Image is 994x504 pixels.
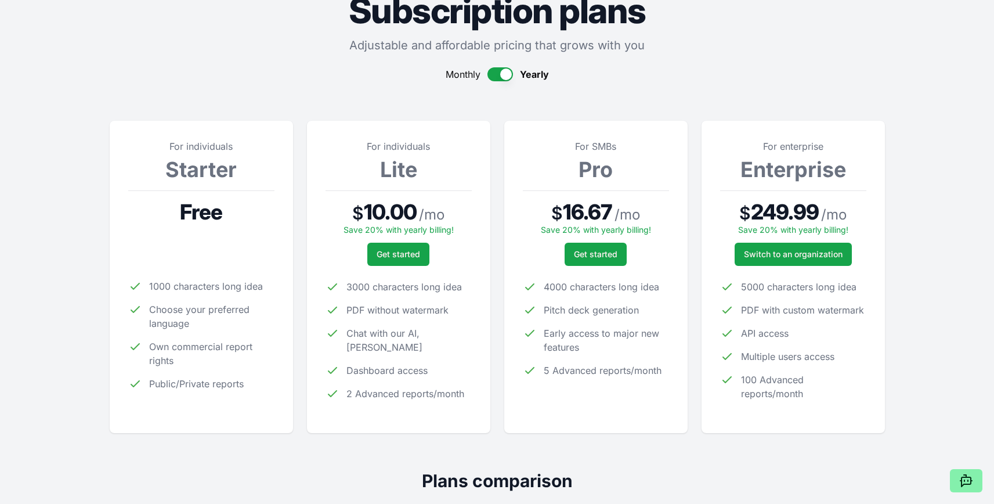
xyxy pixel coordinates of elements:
h3: Enterprise [720,158,866,181]
span: / mo [419,206,444,224]
span: 10.00 [364,200,417,224]
span: Free [180,200,222,224]
p: Adjustable and affordable pricing that grows with you [110,37,885,53]
h3: Lite [326,158,472,181]
span: Pitch deck generation [544,303,639,317]
p: For individuals [326,139,472,153]
span: Save 20% with yearly billing! [541,225,651,235]
span: Own commercial report rights [149,340,274,368]
span: Save 20% with yearly billing! [738,225,848,235]
span: 5000 characters long idea [741,280,856,294]
span: 249.99 [751,200,819,224]
span: PDF with custom watermark [741,303,864,317]
span: Chat with our AI, [PERSON_NAME] [346,326,472,354]
p: For individuals [128,139,274,153]
span: PDF without watermark [346,303,449,317]
span: / mo [615,206,640,224]
h3: Pro [523,158,669,181]
span: Get started [377,249,420,260]
p: For SMBs [523,139,669,153]
span: Public/Private reports [149,377,244,391]
span: Multiple users access [741,350,834,363]
span: 16.67 [563,200,613,224]
span: Save 20% with yearly billing! [344,225,454,235]
span: 4000 characters long idea [544,280,659,294]
span: Dashboard access [346,363,428,377]
span: Get started [574,249,617,260]
span: / mo [821,206,847,224]
span: Choose your preferred language [149,303,274,330]
button: Get started [367,243,429,266]
a: Switch to an organization [735,243,852,266]
h3: Starter [128,158,274,181]
span: 1000 characters long idea [149,279,263,293]
button: Get started [565,243,627,266]
span: Early access to major new features [544,326,669,354]
span: 3000 characters long idea [346,280,462,294]
span: 5 Advanced reports/month [544,363,662,377]
p: For enterprise [720,139,866,153]
span: $ [739,203,751,224]
h2: Plans comparison [110,470,885,491]
span: $ [551,203,563,224]
span: 100 Advanced reports/month [741,373,866,401]
span: 2 Advanced reports/month [346,387,464,401]
span: Monthly [446,67,480,81]
span: API access [741,326,789,340]
span: Yearly [520,67,549,81]
span: $ [352,203,364,224]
